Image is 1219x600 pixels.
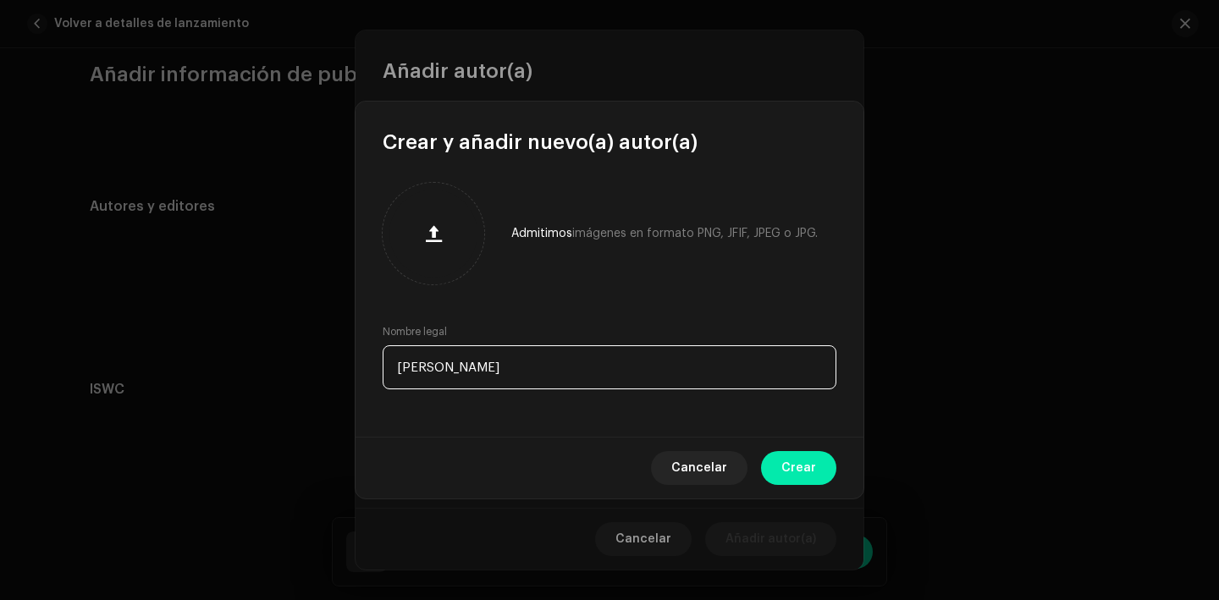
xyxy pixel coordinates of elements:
div: Admitimos [511,227,818,240]
span: Cancelar [671,451,727,485]
label: Nombre legal [383,325,447,339]
span: Crear [781,451,816,485]
input: Ingrese un nombre legal [383,345,836,389]
button: Cancelar [651,451,747,485]
span: imágenes en formato PNG, JFIF, JPEG o JPG. [572,228,818,239]
button: Crear [761,451,836,485]
span: Crear y añadir nuevo(a) autor(a) [383,129,698,156]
